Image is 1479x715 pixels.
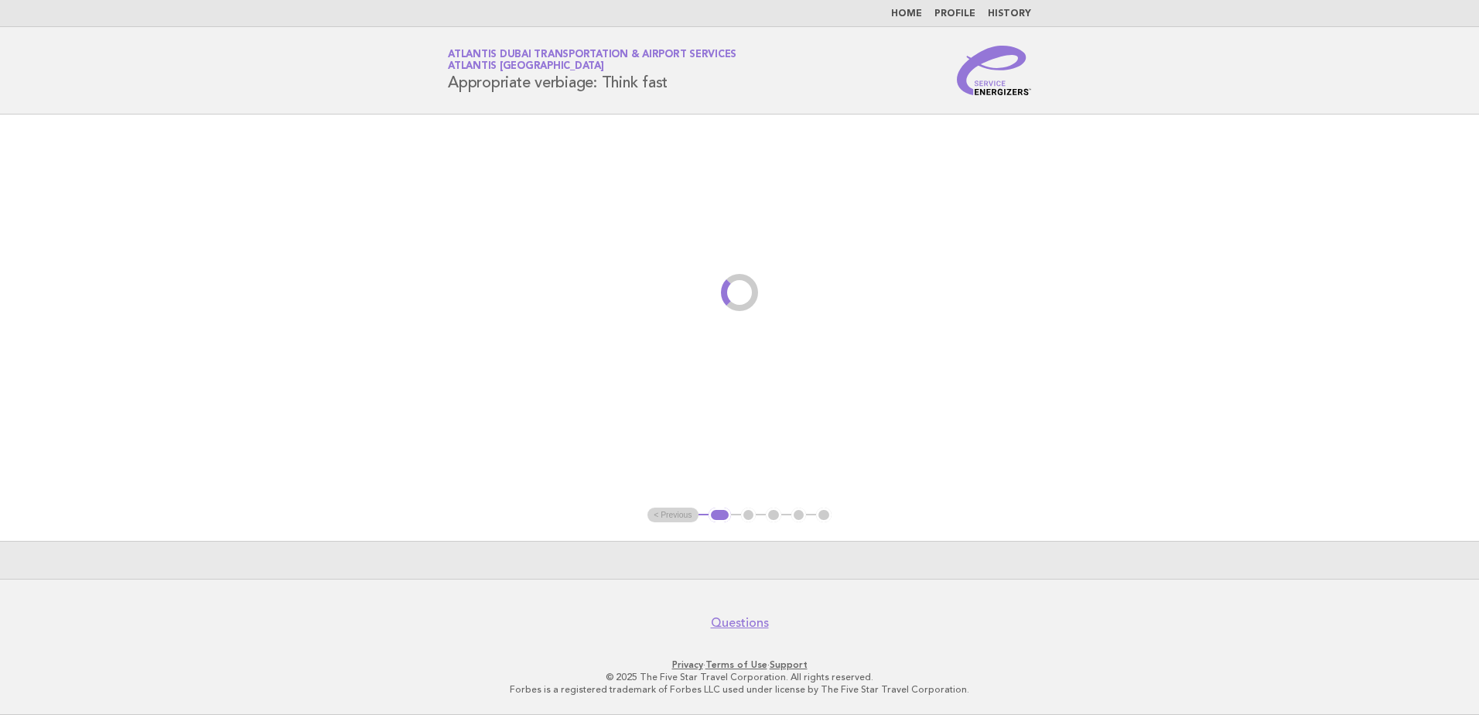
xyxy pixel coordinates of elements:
[934,9,975,19] a: Profile
[988,9,1031,19] a: History
[266,659,1213,671] p: · ·
[448,50,736,71] a: Atlantis Dubai Transportation & Airport ServicesAtlantis [GEOGRAPHIC_DATA]
[266,683,1213,696] p: Forbes is a registered trademark of Forbes LLC used under license by The Five Star Travel Corpora...
[705,659,767,670] a: Terms of Use
[711,615,769,631] a: Questions
[770,659,808,670] a: Support
[266,671,1213,683] p: © 2025 The Five Star Travel Corporation. All rights reserved.
[448,50,736,91] h1: Appropriate verbiage: Think fast
[672,659,703,670] a: Privacy
[891,9,922,19] a: Home
[957,46,1031,95] img: Service Energizers
[448,62,604,72] span: Atlantis [GEOGRAPHIC_DATA]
